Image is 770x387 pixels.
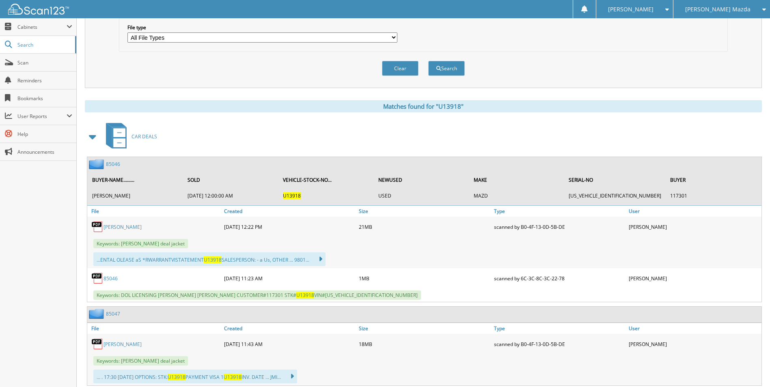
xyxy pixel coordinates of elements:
[357,219,492,235] div: 21MB
[8,4,69,15] img: scan123-logo-white.svg
[608,7,654,12] span: [PERSON_NAME]
[296,292,314,299] span: U13918
[101,120,157,153] a: CAR DEALS
[492,219,627,235] div: scanned by B0-4F-13-0D-5B-DE
[470,172,564,188] th: MAKE
[106,161,120,168] a: 85046
[222,270,357,286] div: [DATE] 11:23 AM
[224,374,242,381] span: U13918
[85,100,762,112] div: Matches found for "U13918"
[183,189,278,202] td: [DATE] 12:00:00 AM
[132,133,157,140] span: CAR DEALS
[17,24,67,30] span: Cabinets
[627,219,761,235] div: [PERSON_NAME]
[127,24,397,31] label: File type
[492,336,627,352] div: scanned by B0-4F-13-0D-5B-DE
[470,189,564,202] td: MAZD
[492,323,627,334] a: Type
[222,206,357,217] a: Created
[93,356,188,365] span: Keywords: [PERSON_NAME] deal jacket
[627,336,761,352] div: [PERSON_NAME]
[87,323,222,334] a: File
[17,95,72,102] span: Bookmarks
[104,341,142,348] a: [PERSON_NAME]
[565,189,665,202] td: [US_VEHICLE_IDENTIFICATION_NUMBER]
[17,59,72,66] span: Scan
[492,270,627,286] div: scanned by 6C-3C-8C-3C-22-78
[627,206,761,217] a: User
[91,221,104,233] img: PDF.png
[104,275,118,282] a: 85046
[627,270,761,286] div: [PERSON_NAME]
[204,256,222,263] span: U13918
[17,148,72,155] span: Announcements
[222,219,357,235] div: [DATE] 12:22 PM
[17,77,72,84] span: Reminders
[666,189,761,202] td: 117301
[106,310,120,317] a: 85047
[428,61,465,76] button: Search
[87,206,222,217] a: File
[374,189,469,202] td: USED
[627,323,761,334] a: User
[168,374,185,381] span: U13918
[357,206,492,217] a: Size
[88,189,183,202] td: [PERSON_NAME]
[685,7,751,12] span: [PERSON_NAME] Mazda
[357,336,492,352] div: 18MB
[222,336,357,352] div: [DATE] 11:43 AM
[729,348,770,387] iframe: Chat Widget
[222,323,357,334] a: Created
[666,172,761,188] th: BUYER
[183,172,278,188] th: SOLD
[93,239,188,248] span: Keywords: [PERSON_NAME] deal jacket
[91,338,104,350] img: PDF.png
[17,131,72,138] span: Help
[93,252,326,266] div: ...ENTAL OLEASE aS *RWARRANTVISTATEMENT SALESPERSON: - a Us, OTHER ... 9801...
[565,172,665,188] th: SERIAL-NO
[91,272,104,284] img: PDF.png
[357,323,492,334] a: Size
[17,41,71,48] span: Search
[374,172,469,188] th: NEWUSED
[382,61,418,76] button: Clear
[283,192,301,199] span: U13918
[104,224,142,230] a: [PERSON_NAME]
[279,172,373,188] th: VEHICLE-STOCK-NO...
[89,309,106,319] img: folder2.png
[88,172,183,188] th: BUYER-NAME.........
[492,206,627,217] a: Type
[357,270,492,286] div: 1MB
[89,159,106,169] img: folder2.png
[93,290,421,300] span: Keywords: DOL LICENSING [PERSON_NAME] [PERSON_NAME] CUSTOMER#117301 STK# VIN#[US_VEHICLE_IDENTIFI...
[17,113,67,120] span: User Reports
[93,370,297,383] div: ... . 17:30 [DATE] OPTIONS: STK: PAYMENT VISA 1 INV. DATE ... JMI...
